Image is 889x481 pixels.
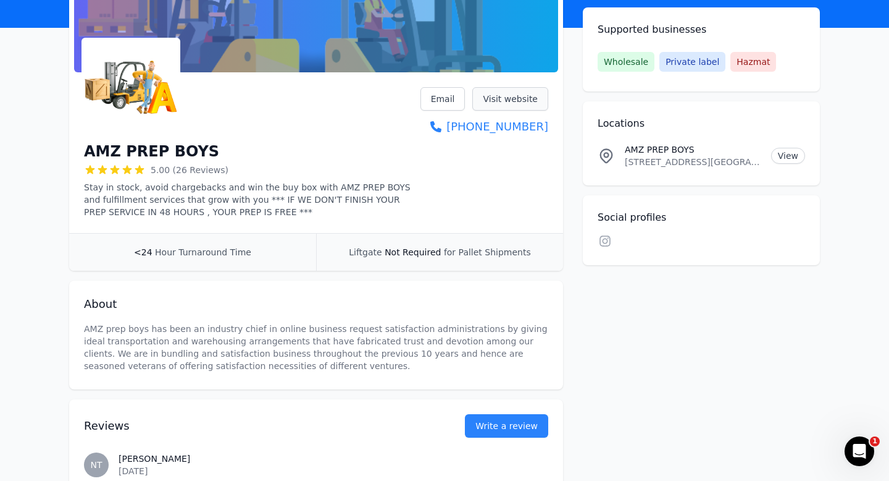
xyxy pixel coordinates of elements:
h2: About [84,296,548,313]
h2: Locations [598,116,805,131]
span: for Pallet Shipments [444,247,531,257]
a: Email [420,87,465,111]
a: Visit website [472,87,548,111]
a: [PHONE_NUMBER] [420,118,548,135]
h3: [PERSON_NAME] [119,453,548,465]
a: Write a review [465,414,548,438]
span: NT [90,461,102,469]
h1: AMZ PREP BOYS [84,142,219,161]
img: AMZ PREP BOYS [84,40,178,134]
span: Private label [659,52,725,72]
span: Hazmat [730,52,776,72]
span: 1 [870,436,880,446]
p: Stay in stock, avoid chargebacks and win the buy box with AMZ PREP BOYS and fulfillment services ... [84,181,420,218]
span: Wholesale [598,52,654,72]
iframe: Intercom live chat [845,436,874,466]
time: [DATE] [119,466,148,476]
span: <24 [134,247,152,257]
p: AMZ prep boys has been an industry chief in online business request satisfaction administrations ... [84,323,548,372]
span: 5.00 (26 Reviews) [151,164,228,176]
p: [STREET_ADDRESS][GEOGRAPHIC_DATA][STREET_ADDRESS][US_STATE][GEOGRAPHIC_DATA] [625,156,761,168]
span: Liftgate [349,247,382,257]
h2: Reviews [84,417,425,435]
p: AMZ PREP BOYS [625,143,761,156]
h2: Social profiles [598,210,805,225]
a: View [771,148,805,164]
span: Not Required [385,247,441,257]
span: Hour Turnaround Time [155,247,251,257]
h2: Supported businesses [598,22,805,37]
